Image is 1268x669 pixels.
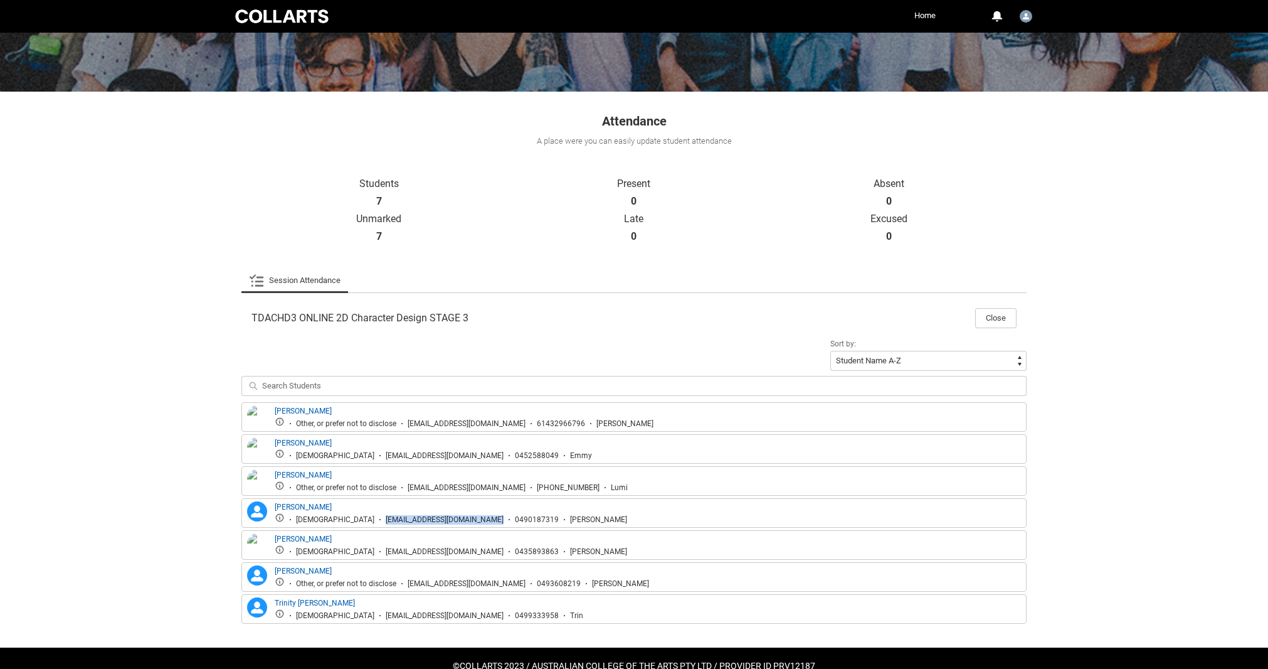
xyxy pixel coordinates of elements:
[296,547,374,557] div: [DEMOGRAPHIC_DATA]
[602,114,667,129] span: Attendance
[386,515,504,525] div: [EMAIL_ADDRESS][DOMAIN_NAME]
[241,268,348,293] li: Session Attendance
[570,515,627,525] div: [PERSON_NAME]
[537,483,600,493] div: [PHONE_NUMBER]
[537,419,585,429] div: 61432966796
[911,6,939,25] a: Home
[515,611,559,621] div: 0499333958
[296,515,374,525] div: [DEMOGRAPHIC_DATA]
[247,565,267,586] lightning-icon: Paige Christy
[247,597,267,618] lightning-icon: Trinity Jeffrey
[386,611,504,621] div: [EMAIL_ADDRESS][DOMAIN_NAME]
[296,483,396,493] div: Other, or prefer not to disclose
[761,178,1017,190] p: Absent
[408,483,526,493] div: [EMAIL_ADDRESS][DOMAIN_NAME]
[596,419,653,429] div: [PERSON_NAME]
[886,195,892,208] strong: 0
[241,376,1027,396] input: Search Students
[537,579,581,589] div: 0493608219
[1020,10,1032,23] img: User16752042218789240631
[631,195,637,208] strong: 0
[296,451,374,461] div: [DEMOGRAPHIC_DATA]
[830,340,856,348] span: Sort by:
[761,213,1017,225] p: Excused
[275,439,332,447] a: [PERSON_NAME]
[240,135,1028,147] div: A place were you can easily update student attendance
[1017,5,1035,25] button: User Profile User16752042218789240631
[515,547,559,557] div: 0435893863
[251,178,507,190] p: Students
[408,419,526,429] div: [EMAIL_ADDRESS][DOMAIN_NAME]
[631,230,637,243] strong: 0
[275,599,355,607] a: Trinity [PERSON_NAME]
[570,547,627,557] div: [PERSON_NAME]
[275,503,332,511] a: [PERSON_NAME]
[975,308,1017,328] button: Close
[570,611,583,621] div: Trin
[275,407,332,415] a: [PERSON_NAME]
[296,611,374,621] div: [DEMOGRAPHIC_DATA]
[251,213,507,225] p: Unmarked
[296,419,396,429] div: Other, or prefer not to disclose
[386,451,504,461] div: [EMAIL_ADDRESS][DOMAIN_NAME]
[275,567,332,575] a: [PERSON_NAME]
[408,579,526,589] div: [EMAIL_ADDRESS][DOMAIN_NAME]
[247,437,267,465] img: Emily Ainslie
[247,405,267,433] img: Ellis Finch
[376,230,382,243] strong: 7
[251,312,468,324] span: TDACHD3 ONLINE 2D Character Design STAGE 3
[386,547,504,557] div: [EMAIL_ADDRESS][DOMAIN_NAME]
[249,268,341,293] a: Session Attendance
[507,178,762,190] p: Present
[296,579,396,589] div: Other, or prefer not to disclose
[247,469,267,497] img: Lumi Jones
[275,535,332,543] a: [PERSON_NAME]
[247,501,267,522] lightning-icon: Melinda Le Dilly
[611,483,628,493] div: Lumi
[570,451,592,461] div: Emmy
[515,451,559,461] div: 0452588049
[592,579,649,589] div: [PERSON_NAME]
[247,533,267,570] img: Paige M Thomas
[507,213,762,225] p: Late
[886,230,892,243] strong: 0
[376,195,382,208] strong: 7
[515,515,559,525] div: 0490187319
[275,471,332,479] a: [PERSON_NAME]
